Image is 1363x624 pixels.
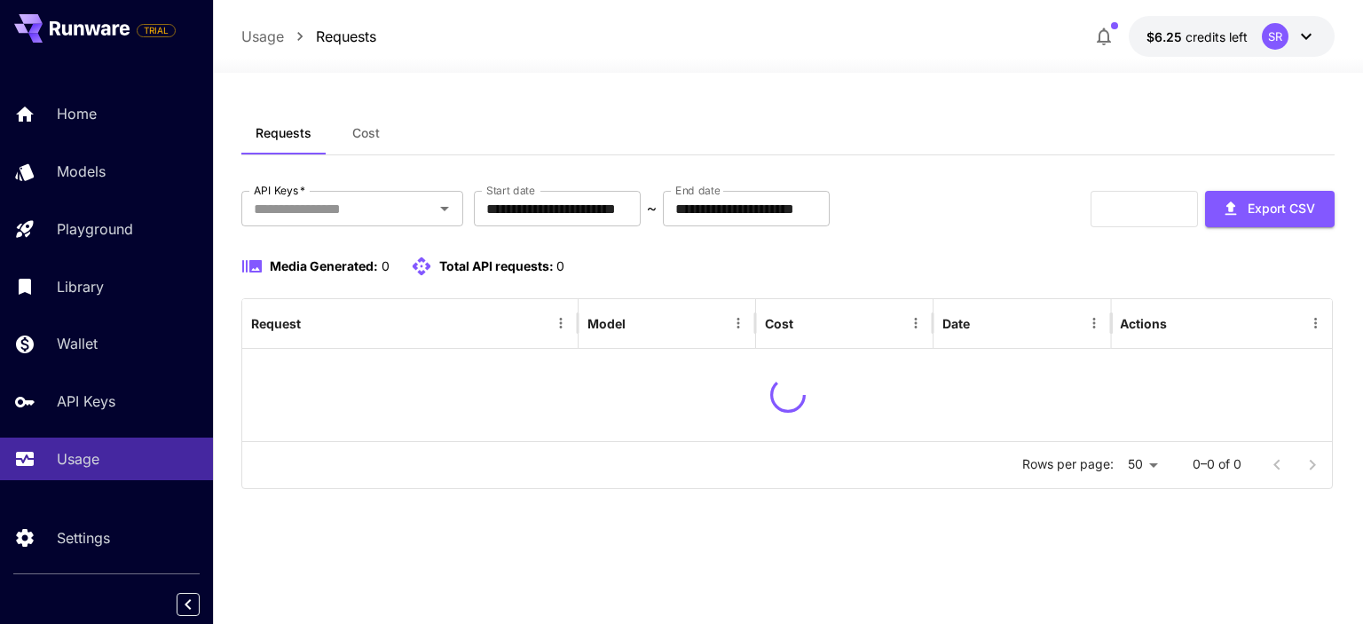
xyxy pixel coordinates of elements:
[57,448,99,470] p: Usage
[382,258,390,273] span: 0
[1022,455,1114,473] p: Rows per page:
[1205,191,1335,227] button: Export CSV
[57,103,97,124] p: Home
[1262,23,1288,50] div: SR
[177,593,200,616] button: Collapse sidebar
[432,196,457,221] button: Open
[57,161,106,182] p: Models
[1146,29,1186,44] span: $6.25
[57,333,98,354] p: Wallet
[647,198,657,219] p: ~
[1193,455,1241,473] p: 0–0 of 0
[1120,316,1167,331] div: Actions
[190,588,213,620] div: Collapse sidebar
[972,311,997,336] button: Sort
[241,26,284,47] a: Usage
[251,316,301,331] div: Request
[1303,311,1328,336] button: Menu
[1146,28,1248,46] div: $6.2468
[675,183,720,198] label: End date
[57,276,104,297] p: Library
[1129,16,1335,57] button: $6.2468SR
[439,258,554,273] span: Total API requests:
[137,20,176,41] span: Add your payment card to enable full platform functionality.
[256,125,311,141] span: Requests
[270,258,378,273] span: Media Generated:
[241,26,376,47] nav: breadcrumb
[57,527,110,549] p: Settings
[942,316,970,331] div: Date
[1186,29,1248,44] span: credits left
[352,125,380,141] span: Cost
[316,26,376,47] a: Requests
[57,218,133,240] p: Playground
[486,183,535,198] label: Start date
[57,391,115,412] p: API Keys
[1082,311,1107,336] button: Menu
[138,24,175,37] span: TRIAL
[1121,452,1164,478] div: 50
[303,311,327,336] button: Sort
[903,311,928,336] button: Menu
[254,183,305,198] label: API Keys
